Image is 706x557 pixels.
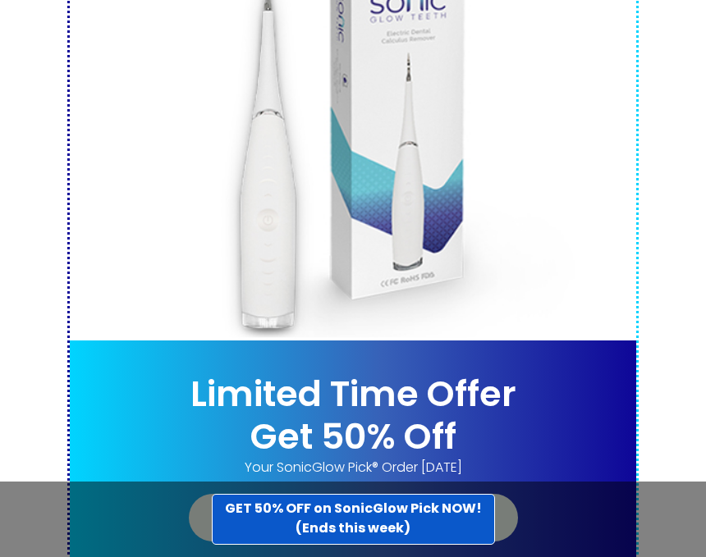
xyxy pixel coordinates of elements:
[70,373,636,416] h2: Limited Time Offer
[212,494,495,545] a: GET 50% OFF on SonicGlow Pick NOW!(Ends this week)
[70,458,636,477] span: Your SonicGlow Pick® Order [DATE]
[70,416,636,459] h2: Get 50% Off
[225,499,482,537] strong: GET 50% OFF on SonicGlow Pick NOW! (Ends this week)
